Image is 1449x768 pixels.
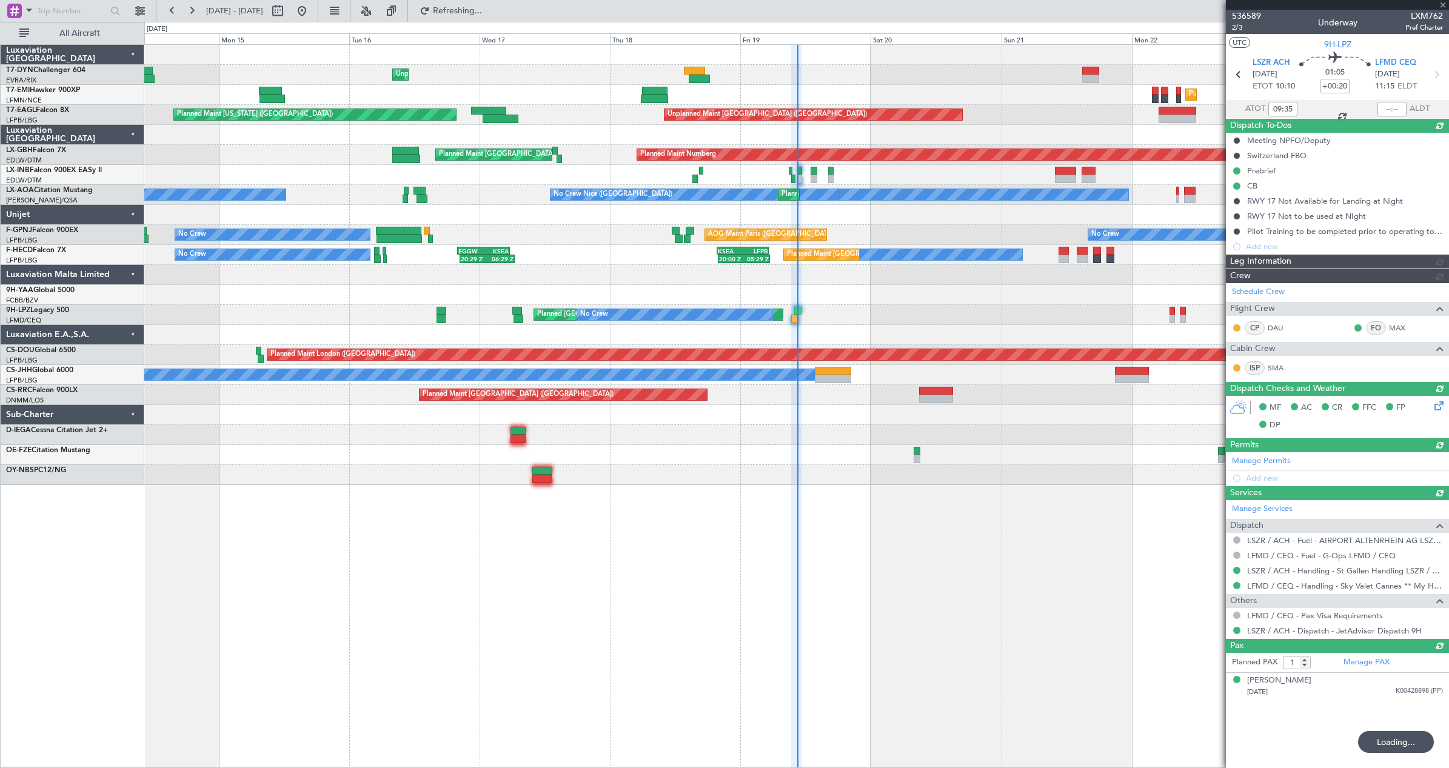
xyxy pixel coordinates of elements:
span: [DATE] [1375,68,1400,81]
span: LX-AOA [6,187,34,194]
div: Mon 15 [219,33,349,44]
div: Sat 20 [871,33,1001,44]
span: OE-FZE [6,447,32,454]
a: OY-NBSPC12/NG [6,467,66,474]
div: No Crew [178,245,206,264]
span: D-IEGA [6,427,31,434]
div: Unplanned Maint [GEOGRAPHIC_DATA] ([GEOGRAPHIC_DATA]) [668,105,867,124]
button: UTC [1229,37,1250,48]
a: LX-INBFalcon 900EX EASy II [6,167,102,174]
span: 01:05 [1325,67,1345,79]
a: LFMN/NCE [6,96,42,105]
a: LX-GBHFalcon 7X [6,147,66,154]
a: CS-JHHGlobal 6000 [6,367,73,374]
a: CS-DOUGlobal 6500 [6,347,76,354]
a: LFPB/LBG [6,256,38,265]
div: Unplanned Maint [GEOGRAPHIC_DATA] (Riga Intl) [396,65,551,84]
a: F-GPNJFalcon 900EX [6,227,78,234]
a: EDLW/DTM [6,156,42,165]
div: Planned Maint Nurnberg [640,145,716,164]
a: FCBB/BZV [6,296,38,305]
div: Loading... [1358,731,1434,753]
span: 9H-YAA [6,287,33,294]
a: LFMD/CEQ [6,316,41,325]
div: Planned Maint [GEOGRAPHIC_DATA] ([GEOGRAPHIC_DATA]) [423,386,614,404]
span: [DATE] - [DATE] [206,5,263,16]
div: Underway [1318,16,1357,29]
div: KSEA [718,247,743,255]
div: 20:29 Z [461,255,487,262]
div: Wed 17 [480,33,610,44]
div: LFPB [743,247,768,255]
span: LX-GBH [6,147,33,154]
span: LFMD CEQ [1375,57,1416,69]
a: LX-AOACitation Mustang [6,187,93,194]
div: KSEA [483,247,508,255]
a: D-IEGACessna Citation Jet 2+ [6,427,108,434]
div: Planned Maint [US_STATE] ([GEOGRAPHIC_DATA]) [177,105,333,124]
a: EDLW/DTM [6,176,42,185]
span: 9H-LPZ [1324,38,1351,51]
span: 2/3 [1232,22,1261,33]
div: [DATE] [147,24,167,35]
div: Planned Maint [GEOGRAPHIC_DATA] [1189,85,1305,104]
div: No Crew [580,306,608,324]
div: Tue 16 [349,33,480,44]
a: LFPB/LBG [6,116,38,125]
span: F-GPNJ [6,227,32,234]
a: F-HECDFalcon 7X [6,247,66,254]
a: DNMM/LOS [6,396,44,405]
a: LFPB/LBG [6,236,38,245]
span: ETOT [1253,81,1273,93]
div: Planned Maint [GEOGRAPHIC_DATA] ([GEOGRAPHIC_DATA]) [439,145,630,164]
div: Fri 19 [740,33,871,44]
div: Planned Maint [GEOGRAPHIC_DATA] ([GEOGRAPHIC_DATA]) [787,245,978,264]
input: Trip Number [37,2,107,20]
span: T7-EMI [6,87,30,94]
span: T7-DYN [6,67,33,74]
div: Planned [GEOGRAPHIC_DATA] ([GEOGRAPHIC_DATA]) [537,306,709,324]
span: LXM762 [1405,10,1443,22]
button: All Aircraft [13,24,132,43]
span: ALDT [1410,103,1430,115]
div: Mon 22 [1132,33,1262,44]
span: [DATE] [1253,68,1277,81]
span: ATOT [1245,103,1265,115]
div: Planned Maint London ([GEOGRAPHIC_DATA]) [270,346,415,364]
a: 9H-YAAGlobal 5000 [6,287,75,294]
span: LSZR ACH [1253,57,1290,69]
a: T7-EMIHawker 900XP [6,87,80,94]
span: 11:15 [1375,81,1394,93]
div: No Crew [1091,225,1119,244]
span: Pref Charter [1405,22,1443,33]
div: 06:29 Z [487,255,514,262]
span: 536589 [1232,10,1261,22]
div: Sun 14 [89,33,219,44]
div: AOG Maint Paris ([GEOGRAPHIC_DATA]) [708,225,835,244]
a: [PERSON_NAME]/QSA [6,196,78,205]
a: T7-EAGLFalcon 8X [6,107,69,114]
span: 10:10 [1276,81,1295,93]
span: CS-JHH [6,367,32,374]
div: 20:00 Z [719,255,744,262]
span: F-HECD [6,247,33,254]
span: CS-DOU [6,347,35,354]
div: 05:29 Z [744,255,769,262]
span: OY-NBS [6,467,34,474]
div: Planned Maint Nice ([GEOGRAPHIC_DATA]) [781,185,917,204]
div: Sun 21 [1002,33,1132,44]
span: CS-RRC [6,387,32,394]
button: Refreshing... [414,1,487,21]
a: 9H-LPZLegacy 500 [6,307,69,314]
span: LX-INB [6,167,30,174]
div: No Crew [178,225,206,244]
span: ELDT [1397,81,1417,93]
div: Thu 18 [610,33,740,44]
a: CS-RRCFalcon 900LX [6,387,78,394]
a: T7-DYNChallenger 604 [6,67,85,74]
span: All Aircraft [32,29,128,38]
div: No Crew Nice ([GEOGRAPHIC_DATA]) [554,185,672,204]
a: LFPB/LBG [6,376,38,385]
span: Refreshing... [432,7,483,15]
a: LFPB/LBG [6,356,38,365]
